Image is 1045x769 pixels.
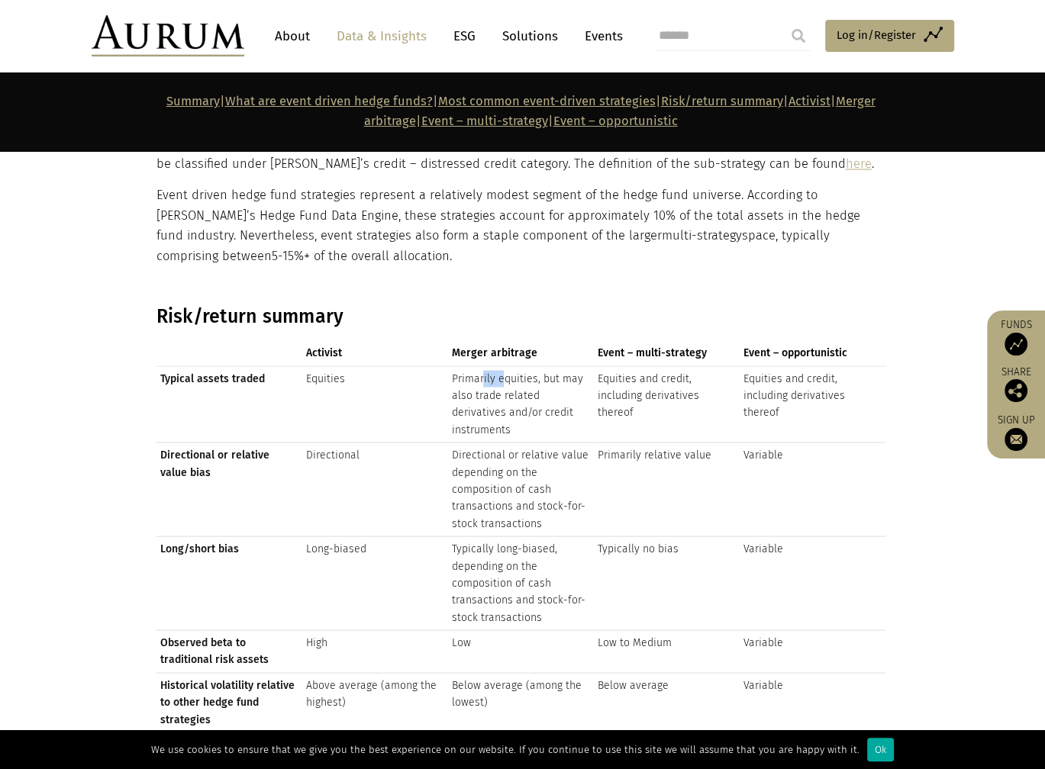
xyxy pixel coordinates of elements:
td: Long-biased [302,536,448,630]
a: Events [577,22,623,50]
td: Equities [302,365,448,442]
a: Solutions [495,22,566,50]
a: Log in/Register [825,20,954,52]
td: Directional [302,442,448,536]
p: Event driven hedge fund strategies represent a relatively modest segment of the hedge fund univer... [156,185,885,266]
a: Funds [995,318,1037,356]
td: Observed beta to traditional risk assets [156,630,302,673]
img: Sign up to our newsletter [1005,428,1027,451]
td: Below average [593,672,739,732]
td: Equities and credit, including derivatives thereof [593,365,739,442]
img: Access Funds [1005,333,1027,356]
span: Event – multi-strategy [597,344,735,361]
strong: | | | | | | | [166,94,876,128]
td: Primarily relative value [593,442,739,536]
td: Typically no bias [593,536,739,630]
span: Event – opportunistic [743,344,881,361]
td: Above average (among the highest) [302,672,448,732]
div: Ok [867,738,894,761]
td: Low [447,630,593,673]
td: Low to Medium [593,630,739,673]
a: Activist [789,94,831,108]
td: Variable [739,536,885,630]
td: Typically long-biased, depending on the composition of cash transactions and stock-for-stock tran... [447,536,593,630]
a: Event – multi-strategy [421,114,548,128]
span: 5-15 [272,248,294,262]
td: Variable [739,442,885,536]
span: Merger arbitrage [451,344,589,361]
td: Directional or relative value depending on the composition of cash transactions and stock-for-sto... [447,442,593,536]
td: Directional or relative value bias [156,442,302,536]
a: Event – opportunistic [553,114,678,128]
a: here [846,156,872,171]
input: Submit [783,21,814,51]
div: Share [995,367,1037,402]
span: multi-strategy [662,228,742,243]
a: Data & Insights [329,22,434,50]
span: Log in/Register [837,26,916,44]
a: What are event driven hedge funds? [225,94,433,108]
img: Share this post [1005,379,1027,402]
td: Primarily equities, but may also trade related derivatives and/or credit instruments [447,365,593,442]
td: Below average (among the lowest) [447,672,593,732]
td: High [302,630,448,673]
a: Most common event-driven strategies [438,94,656,108]
a: Risk/return summary [661,94,783,108]
h3: Risk/return summary [156,304,885,327]
a: Sign up [995,413,1037,451]
td: Typical assets traded [156,365,302,442]
td: Variable [739,672,885,732]
td: Equities and credit, including derivatives thereof [739,365,885,442]
td: Variable [739,630,885,673]
a: About [267,22,318,50]
img: Aurum [92,15,244,56]
td: Long/short bias [156,536,302,630]
td: Historical volatility relative to other hedge fund strategies [156,672,302,732]
a: ESG [446,22,483,50]
a: Summary [166,94,220,108]
span: Activist [306,344,444,361]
